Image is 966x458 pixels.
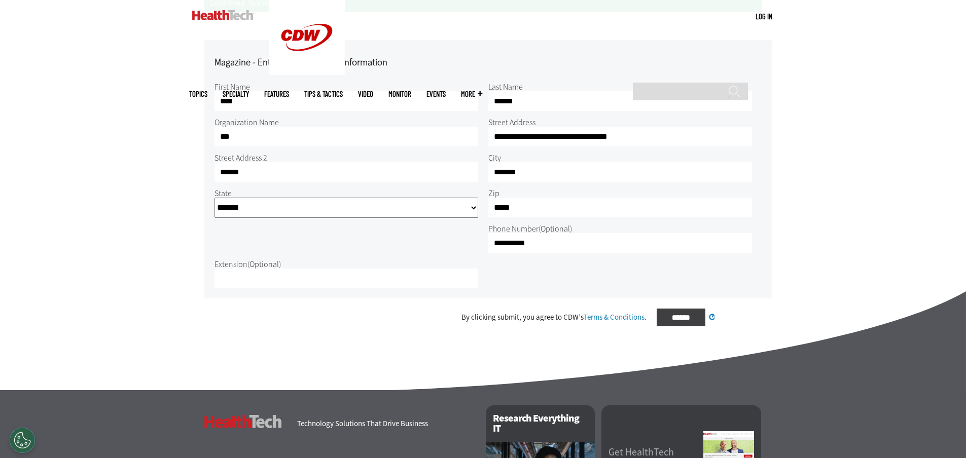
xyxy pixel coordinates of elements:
[204,415,282,428] h3: HealthTech
[488,152,501,163] label: City
[461,314,647,321] div: By clicking submit, you agree to CDW’s .
[756,12,772,21] a: Log in
[584,312,645,322] a: Terms & Conditions
[269,67,345,78] a: CDW
[358,90,373,98] a: Video
[304,90,343,98] a: Tips & Tactics
[189,90,207,98] span: Topics
[488,82,523,92] label: Last Name
[461,90,482,98] span: More
[488,117,535,128] label: Street Address
[264,90,289,98] a: Features
[10,428,35,453] div: Cookies Settings
[214,259,281,270] label: Extension
[247,259,281,270] span: (Optional)
[714,311,760,323] div: Processing...
[756,11,772,22] div: User menu
[223,90,249,98] span: Specialty
[488,188,499,199] label: Zip
[214,152,267,163] label: Street Address 2
[426,90,446,98] a: Events
[214,117,279,128] label: Organization Name
[388,90,411,98] a: MonITor
[539,223,572,234] span: (Optional)
[488,223,572,234] label: Phone Number
[10,428,35,453] button: Open Preferences
[297,420,473,428] h4: Technology Solutions That Drive Business
[214,188,232,199] label: State
[192,10,254,20] img: Home
[486,405,595,442] h2: Research Everything IT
